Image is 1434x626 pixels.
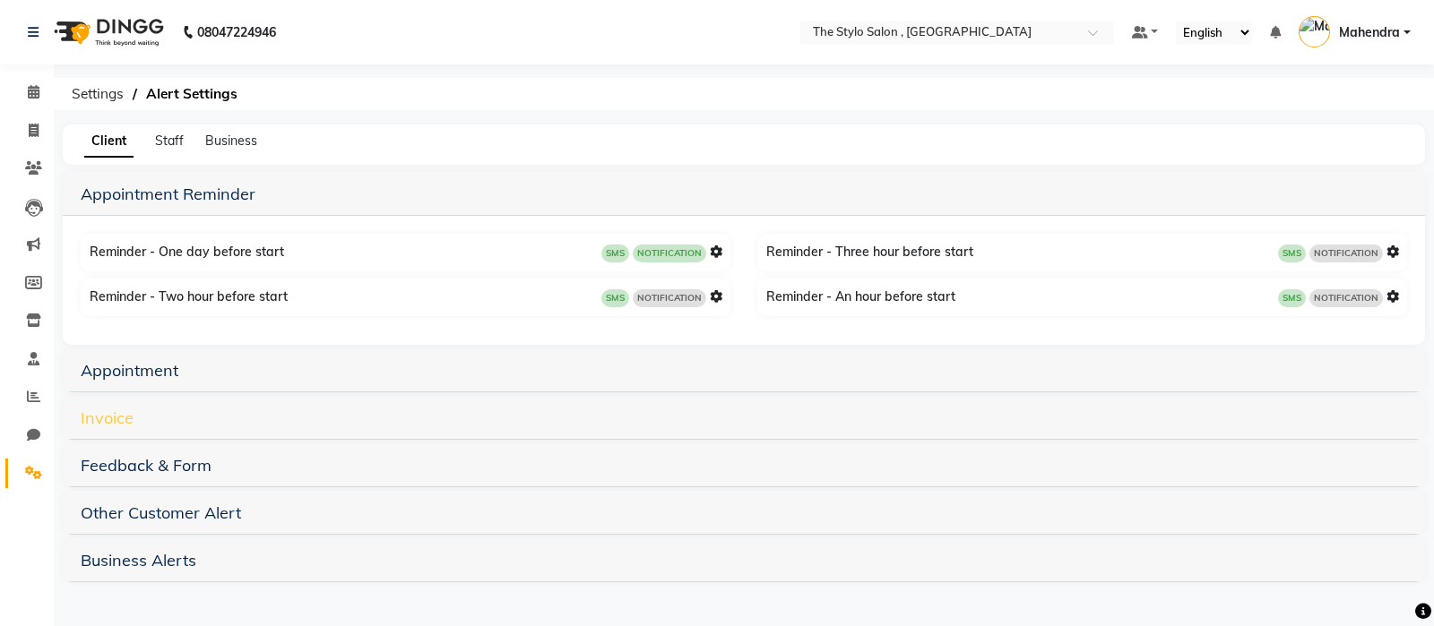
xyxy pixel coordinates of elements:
[81,502,241,523] a: Other Customer Alert
[205,133,257,149] span: Business
[633,244,706,262] span: NOTIFICATION
[1339,23,1400,42] span: Mahendra
[46,7,168,57] img: logo
[84,125,134,158] span: Client
[85,283,730,312] div: Reminder - Two hour before start
[1299,16,1330,47] img: Mahendra
[63,78,133,110] span: Settings
[137,78,246,110] span: Alert Settings
[633,289,706,307] span: NOTIFICATION
[1278,244,1306,262] span: SMS
[601,244,629,262] span: SMS
[1278,289,1306,307] span: SMS
[81,184,255,204] a: Appointment Reminder
[85,238,730,267] div: Reminder - One day before start
[1309,244,1383,262] span: NOTIFICATION
[81,455,212,476] a: Feedback & Form
[197,7,276,57] b: 08047224946
[81,407,134,428] a: Invoice
[762,238,1407,267] div: Reminder - Three hour before start
[601,289,629,307] span: SMS
[155,133,184,149] span: Staff
[81,550,196,570] a: Business Alerts
[1309,289,1383,307] span: NOTIFICATION
[81,360,178,381] a: Appointment
[762,283,1407,312] div: Reminder - An hour before start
